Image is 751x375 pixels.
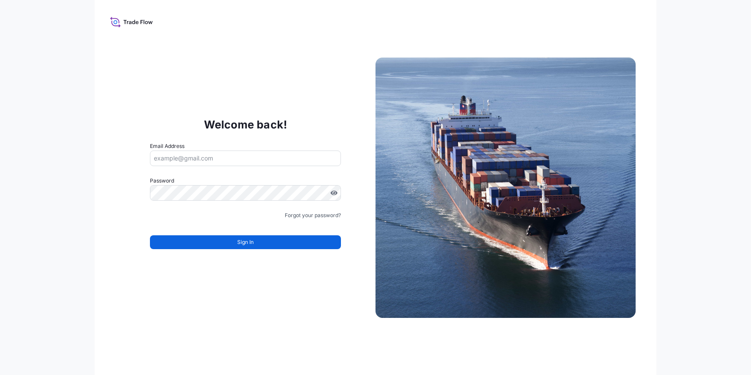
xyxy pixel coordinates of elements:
[150,142,185,151] label: Email Address
[204,118,287,131] p: Welcome back!
[331,189,337,196] button: Show password
[150,176,341,185] label: Password
[150,235,341,249] button: Sign In
[237,238,254,247] span: Sign In
[285,211,341,220] a: Forgot your password?
[375,58,636,318] img: Ship illustration
[150,151,341,166] input: example@gmail.com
